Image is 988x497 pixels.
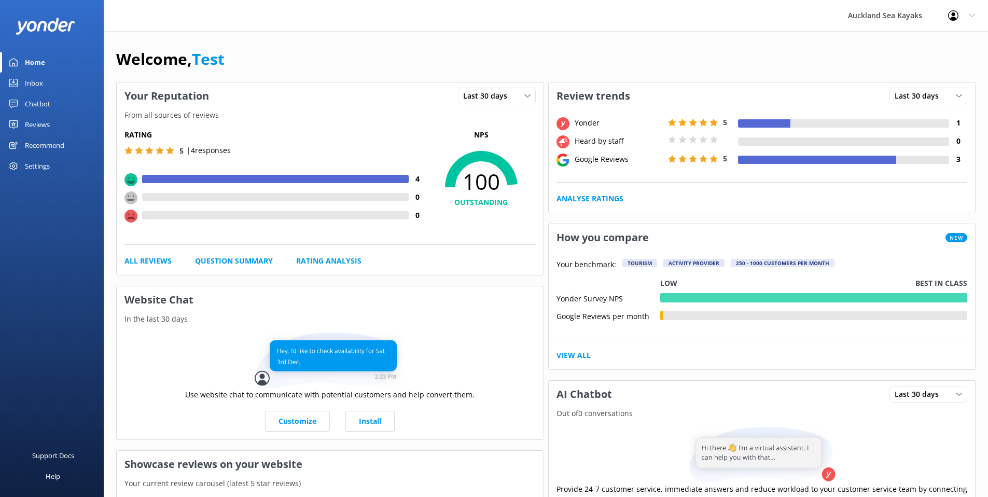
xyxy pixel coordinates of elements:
[116,47,225,72] h1: Welcome,
[572,135,665,147] div: Heard by staff
[549,381,620,408] h3: AI Chatbot
[255,333,405,389] img: conversation...
[25,156,50,176] div: Settings
[556,259,616,271] p: Your benchmark:
[185,389,475,401] p: Use website chat to communicate with potential customers and help convert them.
[556,311,660,320] div: Google Reviews per month
[409,173,427,185] h4: 4
[265,411,330,432] a: Customize
[572,117,665,129] div: Yonder
[723,117,727,127] span: 5
[949,117,967,129] h4: 1
[687,427,837,484] img: assistant...
[945,233,967,242] span: New
[187,145,231,156] p: | 4 responses
[25,93,50,114] div: Chatbot
[556,293,660,302] div: Yonder Survey NPS
[427,169,536,195] span: 100
[179,146,184,156] span: 5
[895,389,945,400] span: Last 30 days
[25,52,45,73] div: Home
[25,114,50,135] div: Reviews
[124,255,172,267] a: All Reviews
[915,278,967,289] p: Best in class
[949,135,967,147] h4: 0
[296,255,361,267] a: Rating Analysis
[117,109,544,121] p: From all sources of reviews
[25,135,64,156] div: Recommend
[663,259,725,267] div: Activity Provider
[723,154,727,163] span: 5
[117,451,544,478] h3: Showcase reviews on your website
[124,129,427,141] h5: Rating
[556,193,623,204] a: Analyse Ratings
[409,191,427,203] h4: 0
[117,313,544,325] p: In the last 30 days
[427,129,536,141] p: NPS
[949,154,967,165] h4: 3
[895,90,945,102] span: Last 30 days
[409,210,427,221] h4: 0
[556,350,591,361] a: View All
[622,259,657,267] div: Tourism
[192,48,225,70] a: Test
[16,18,75,35] img: yonder-white-logo.png
[731,259,834,267] div: 250 - 1000 customers per month
[660,278,677,289] p: Low
[195,255,273,267] a: Question Summary
[46,466,60,487] div: Help
[463,90,513,102] span: Last 30 days
[117,82,217,109] h3: Your Reputation
[549,224,657,251] h3: How you compare
[427,197,536,208] h4: OUTSTANDING
[25,73,43,93] div: Inbox
[117,286,544,313] h3: Website Chat
[32,445,74,466] div: Support Docs
[345,411,395,432] a: Install
[549,82,638,109] h3: Review trends
[572,154,665,165] div: Google Reviews
[549,408,976,419] p: Out of 0 conversations
[117,478,544,489] p: Your current review carousel (latest 5 star reviews)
